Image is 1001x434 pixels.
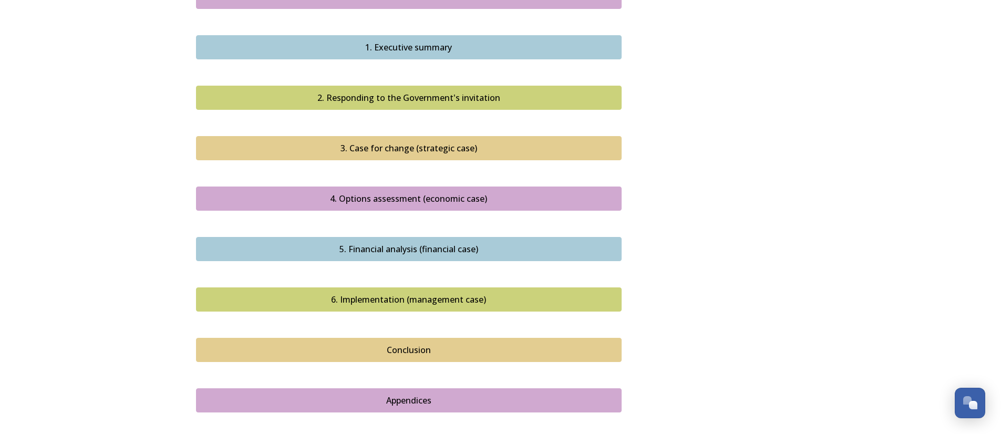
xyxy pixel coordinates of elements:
div: 4. Options assessment (economic case) [202,192,616,205]
div: 2. Responding to the Government's invitation [202,91,616,104]
div: 1. Executive summary [202,41,616,54]
button: 6. Implementation (management case) [196,287,622,312]
div: Appendices [202,394,616,407]
button: 4. Options assessment (economic case) [196,187,622,211]
button: 2. Responding to the Government's invitation [196,86,622,110]
button: 5. Financial analysis (financial case) [196,237,622,261]
div: Conclusion [202,344,616,356]
button: 1. Executive summary [196,35,622,59]
div: 5. Financial analysis (financial case) [202,243,616,255]
div: 3. Case for change (strategic case) [202,142,616,154]
button: Appendices [196,388,622,412]
button: 3. Case for change (strategic case) [196,136,622,160]
button: Open Chat [955,388,985,418]
div: 6. Implementation (management case) [202,293,616,306]
button: Conclusion [196,338,622,362]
